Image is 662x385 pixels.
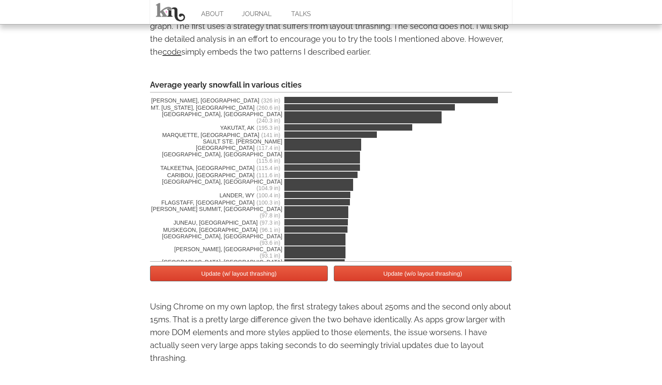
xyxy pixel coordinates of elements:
[257,165,280,171] span: (115.4 in)
[257,185,280,191] span: (104.9 in)
[257,117,280,124] span: (240.3 in)
[150,246,282,259] span: [PERSON_NAME], [GEOGRAPHIC_DATA]
[257,199,280,206] span: (100.3 in)
[150,199,282,206] span: FLAGSTAFF, [GEOGRAPHIC_DATA]
[150,138,282,151] span: SAULT STE. [PERSON_NAME][GEOGRAPHIC_DATA]
[260,212,280,219] span: (97.8 in)
[260,219,280,226] span: (97.3 in)
[162,47,181,57] a: code
[257,172,280,178] span: (111.6 in)
[150,178,282,191] span: [GEOGRAPHIC_DATA], [GEOGRAPHIC_DATA]
[257,145,280,151] span: (117.4 in)
[150,227,282,233] span: MUSKEGON, [GEOGRAPHIC_DATA]
[261,132,280,138] span: (141 in)
[150,132,282,138] span: MARQUETTE, [GEOGRAPHIC_DATA]
[257,158,280,164] span: (115.6 in)
[150,192,282,199] span: LANDER, WY
[150,165,282,171] span: TALKEETNA, [GEOGRAPHIC_DATA]
[257,104,280,111] span: (260.6 in)
[257,125,280,131] span: (195.3 in)
[150,219,282,226] span: JUNEAU, [GEOGRAPHIC_DATA]
[260,252,280,259] span: (93.1 in)
[260,240,280,246] span: (93.6 in)
[334,266,512,281] button: Update (w/o layout thrashing)
[150,151,282,164] span: [GEOGRAPHIC_DATA], [GEOGRAPHIC_DATA]
[150,206,282,219] span: [PERSON_NAME] SUMMIT, [GEOGRAPHIC_DATA]
[260,227,280,233] span: (96.1 in)
[257,192,280,199] span: (100.4 in)
[150,97,282,104] span: [PERSON_NAME], [GEOGRAPHIC_DATA]
[261,97,280,104] span: (326 in)
[150,111,282,124] span: [GEOGRAPHIC_DATA], [GEOGRAPHIC_DATA]
[150,300,512,365] p: Using Chrome on my own laptop, the first strategy takes about 250ms and the second only about 15m...
[150,125,282,131] span: YAKUTAT, AK
[150,104,282,111] span: MT. [US_STATE], [GEOGRAPHIC_DATA]
[150,233,282,246] span: [GEOGRAPHIC_DATA], [GEOGRAPHIC_DATA]
[150,172,282,178] span: CARIBOU, [GEOGRAPHIC_DATA]
[150,259,282,272] span: [GEOGRAPHIC_DATA], [GEOGRAPHIC_DATA]
[150,78,512,92] div: Average yearly snowfall in various cities
[150,266,328,281] button: Update (w/ layout thrashing)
